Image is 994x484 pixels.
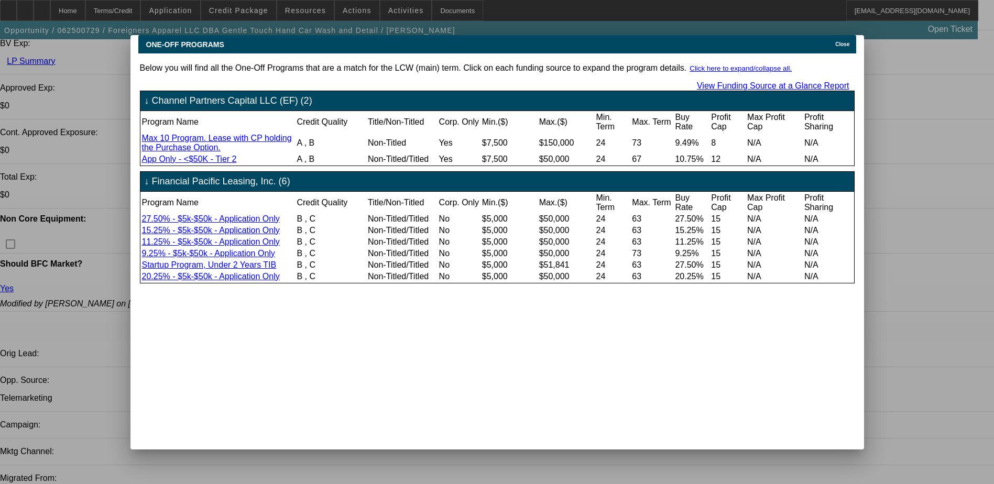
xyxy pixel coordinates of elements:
span: B [309,138,315,147]
span: C [309,226,315,235]
td: Non-Titled/Titled [367,271,438,282]
td: Profit Cap [711,112,746,132]
td: N/A [747,133,803,153]
td: Program Name [141,193,296,213]
td: 24 [596,225,631,236]
span: B [297,272,302,281]
td: $5,000 [482,214,538,224]
td: 15 [711,237,746,247]
td: Title/Non-Titled [367,193,438,213]
span: C [309,214,315,223]
button: Click here to expand/collapse all. [686,64,795,73]
td: Max.($) [539,193,595,213]
span: Channel Partners Capital LLC (EF) (2) [152,95,312,106]
td: N/A [747,214,803,224]
td: N/A [747,237,803,247]
span: B [297,237,302,246]
td: No [439,225,480,236]
td: N/A [804,214,853,224]
td: Non-Titled/Titled [367,260,438,270]
td: Yes [439,133,480,153]
td: 15.25% [674,225,709,236]
td: $5,000 [482,248,538,259]
a: Max 10 Program. Lease with CP holding the Purchase Option. [142,134,292,152]
td: N/A [804,237,853,247]
td: 8 [711,133,746,153]
a: View Funding Source at a Glance Report [697,81,849,90]
td: 9.49% [674,133,709,153]
td: 12 [711,154,746,164]
td: $50,000 [539,214,595,224]
p: Below you will find all the One-Off Programs that are a match for the LCW (main) term. Click on e... [140,63,855,73]
td: 15 [711,225,746,236]
td: Profit Cap [711,193,746,213]
span: A [297,155,302,163]
span: C [309,272,315,281]
span: C [309,237,315,246]
td: 15 [711,214,746,224]
a: 27.50% - $5k-$50k - Application Only [142,214,280,223]
td: Yes [439,154,480,164]
span: ↓ [145,176,149,187]
span: ONE-OFF PROGRAMS [146,40,224,49]
td: Credit Quality [296,112,366,132]
td: $7,500 [482,154,538,164]
td: N/A [804,271,853,282]
span: , [304,155,307,163]
td: 24 [596,237,631,247]
td: Corp. Only [439,112,480,132]
td: Non-Titled/Titled [367,225,438,236]
td: 24 [596,271,631,282]
td: No [439,214,480,224]
a: Startup Program, Under 2 Years TIB [142,260,277,269]
td: N/A [747,154,803,164]
span: B [297,214,302,223]
td: Non-Titled/Titled [367,214,438,224]
td: Min.($) [482,112,538,132]
td: $50,000 [539,237,595,247]
span: ↓ [145,95,149,106]
span: A [297,138,302,147]
td: Max. Term [631,193,673,213]
td: Credit Quality [296,193,366,213]
td: No [439,271,480,282]
td: 24 [596,133,631,153]
td: Max. Term [631,112,673,132]
span: Close [835,41,849,47]
td: 24 [596,260,631,270]
td: N/A [747,260,803,270]
td: N/A [747,248,803,259]
td: Non-Titled/Titled [367,237,438,247]
td: $5,000 [482,260,538,270]
td: Buy Rate [674,112,709,132]
td: Program Name [141,112,296,132]
span: Financial Pacific Leasing, Inc. (6) [152,176,290,187]
span: , [305,260,307,269]
span: , [305,226,307,235]
td: Max Profit Cap [747,112,803,132]
span: B [309,155,315,163]
td: Max Profit Cap [747,193,803,213]
a: 15.25% - $5k-$50k - Application Only [142,226,280,235]
span: , [304,138,307,147]
td: Title/Non-Titled [367,112,438,132]
td: 15 [711,248,746,259]
span: B [297,249,302,258]
td: Corp. Only [439,193,480,213]
td: No [439,237,480,247]
td: Buy Rate [674,193,709,213]
a: 20.25% - $5k-$50k - Application Only [142,272,280,281]
td: 10.75% [674,154,709,164]
td: 15 [711,260,746,270]
td: N/A [747,271,803,282]
td: Min. Term [596,193,631,213]
td: $50,000 [539,225,595,236]
td: 27.50% [674,260,709,270]
td: 27.50% [674,214,709,224]
td: Max.($) [539,112,595,132]
td: $5,000 [482,225,538,236]
span: , [305,249,307,258]
span: B [297,260,302,269]
td: $7,500 [482,133,538,153]
td: $51,841 [539,260,595,270]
